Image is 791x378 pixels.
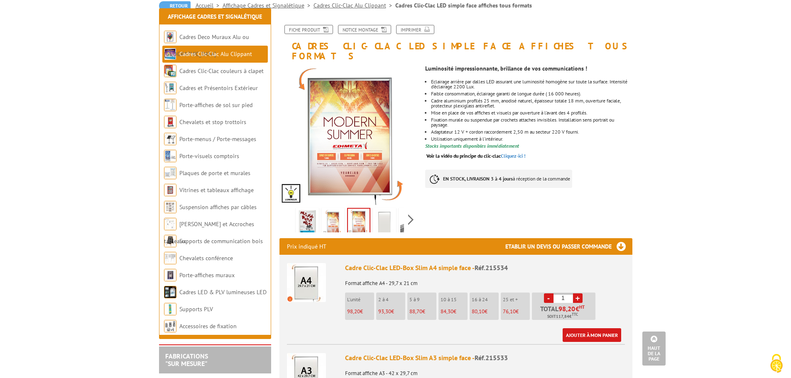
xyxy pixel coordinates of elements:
[223,2,313,9] a: Affichage Cadres et Signalétique
[287,238,326,255] p: Prix indiqué HT
[425,65,587,72] strong: Luminosité impressionnante, brillance de vos communications !
[575,305,579,312] span: €
[179,67,264,75] a: Cadres Clic-Clac couleurs à clapet
[297,210,317,235] img: affichage_lumineux_215534_image_anime.gif
[164,220,254,245] a: [PERSON_NAME] et Accroches tableaux
[313,2,395,9] a: Cadres Clic-Clac Alu Clippant
[407,213,415,227] span: Next
[443,176,513,182] strong: EN STOCK, LIVRAISON 3 à 4 jours
[431,91,632,96] li: Faible consommation, éclairage garanti de longue durée ( 16 000 heures).
[179,237,263,245] a: Supports de communication bois
[441,308,453,315] span: 84,30
[287,263,326,302] img: Cadre Clic-Clac LED-Box Slim A4 simple face
[323,210,343,235] img: affichage_lumineux_215534_1.gif
[378,297,405,302] p: 2 à 4
[766,353,787,374] img: Cookies (ventana modal)
[409,308,422,315] span: 88,70
[563,328,621,342] a: Ajouter à mon panier
[279,65,419,205] img: affichage_lumineux_215534_1.jpg
[273,25,639,61] h1: Cadres Clic-Clac LED simple face affiches tous formats
[544,293,553,303] a: -
[472,297,499,302] p: 16 à 24
[409,297,436,302] p: 5 à 9
[503,308,516,315] span: 76,10
[164,218,176,230] img: Cimaises et Accroches tableaux
[284,25,333,34] a: Fiche produit
[345,275,625,286] p: Format affiche A4 - 29,7 x 21 cm
[409,309,436,315] p: €
[164,82,176,94] img: Cadres et Présentoirs Extérieur
[345,353,625,363] div: Cadre Clic-Clac LED-Box Slim A3 simple face -
[179,254,233,262] a: Chevalets conférence
[164,320,176,332] img: Accessoires de fixation
[179,203,257,211] a: Suspension affiches par câbles
[345,365,625,376] p: Format affiche A3 - 42 x 29,7 cm
[179,50,252,58] a: Cadres Clic-Clac Alu Clippant
[338,25,391,34] a: Notice Montage
[431,129,632,134] div: Adaptateur 12 V + cordon raccordement 2,50 m au secteur 220 V fourni.
[431,137,632,141] li: Utilisation uniquement à l’intérieur.
[164,65,176,77] img: Cadres Clic-Clac couleurs à clapet
[426,153,526,159] a: Voir la vidéo du principe du clic-clacCliquez-ici !
[179,186,254,194] a: Vitrines et tableaux affichage
[164,269,176,281] img: Porte-affiches muraux
[558,305,575,312] span: 98,20
[425,143,519,149] font: Stocks importants disponibles immédiatement
[164,133,176,145] img: Porte-menus / Porte-messages
[431,98,632,108] div: Cadre aluminium profilés 25 mm, anodisé naturel, épaisseur totale 18 mm, ouverture faciale, prote...
[431,117,632,127] li: Fixation murale ou suspendue par crochets attaches invisibles. Installation sens portrait ou pays...
[168,13,262,20] a: Affichage Cadres et Signalétique
[378,308,391,315] span: 93,30
[164,150,176,162] img: Porte-visuels comptoirs
[179,271,235,279] a: Porte-affiches muraux
[347,309,374,315] p: €
[556,313,569,320] span: 117,84
[196,2,223,9] a: Accueil
[347,308,360,315] span: 98,20
[400,210,420,235] img: affichage_lumineux_215534_17.jpg
[642,332,666,366] a: Haut de la page
[472,308,485,315] span: 80,10
[426,153,501,159] span: Voir la vidéo du principe du clic-clac
[441,309,468,315] p: €
[159,1,191,10] a: Retour
[395,1,532,10] li: Cadres Clic-Clac LED simple face affiches tous formats
[179,135,256,143] a: Porte-menus / Porte-messages
[164,167,176,179] img: Plaques de porte et murales
[503,309,530,315] p: €
[534,305,595,320] p: Total
[164,184,176,196] img: Vitrines et tableaux affichage
[347,297,374,302] p: L'unité
[179,118,246,126] a: Chevalets et stop trottoirs
[179,101,252,109] a: Porte-affiches de sol sur pied
[431,110,632,115] li: Mise en place de vos affiches et visuels par ouverture à l’avant des 4 profilés.
[179,288,267,296] a: Cadres LED & PLV lumineuses LED
[179,152,239,160] a: Porte-visuels comptoirs
[503,297,530,302] p: 25 et +
[164,286,176,298] img: Cadres LED & PLV lumineuses LED
[164,99,176,111] img: Porte-affiches de sol sur pied
[547,313,578,320] span: Soit €
[179,84,258,92] a: Cadres et Présentoirs Extérieur
[431,79,632,89] div: Eclairage arrière par dalles LED assurant une luminosité homogène sur toute la surface. Intensité...
[475,263,508,272] span: Réf.215534
[378,309,405,315] p: €
[164,303,176,315] img: Supports PLV
[164,116,176,128] img: Chevalets et stop trottoirs
[375,210,394,235] img: affichage_lumineux_215534_15.jpg
[396,25,434,34] a: Imprimer
[475,354,508,362] span: Réf.215533
[345,263,625,273] div: Cadre Clic-Clac LED-Box Slim A4 simple face -
[164,31,176,43] img: Cadres Deco Muraux Alu ou Bois
[472,309,499,315] p: €
[179,169,250,177] a: Plaques de porte et murales
[164,201,176,213] img: Suspension affiches par câbles
[572,312,578,317] sup: TTC
[573,293,583,303] a: +
[179,322,237,330] a: Accessoires de fixation
[425,170,572,188] p: à réception de la commande
[165,352,208,368] a: FABRICATIONS"Sur Mesure"
[164,252,176,264] img: Chevalets conférence
[348,209,370,234] img: affichage_lumineux_215534_1.jpg
[441,297,468,302] p: 10 à 15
